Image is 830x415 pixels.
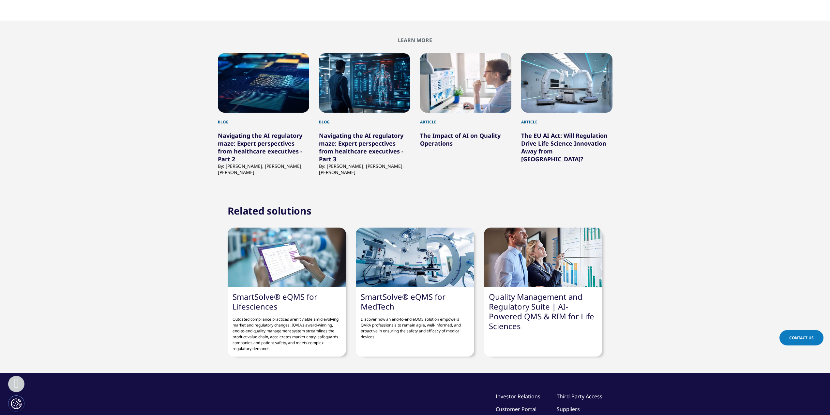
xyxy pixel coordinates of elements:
a: Customer Portal [496,406,536,413]
div: By: [PERSON_NAME], [PERSON_NAME], [PERSON_NAME] [218,163,309,175]
a: The Impact of AI on Quality Operations [420,132,501,147]
p: Discover how an end-to-end eQMS solution empowers QARA professionals to remain agile, well-inform... [361,311,469,340]
h2: learn more [223,37,608,43]
div: Blog [319,113,410,125]
a: SmartSolve® eQMS for MedTech [361,291,445,312]
a: SmartSolve® eQMS for Lifesciences [233,291,317,312]
div: Blog [218,113,309,125]
a: Third-Party Access [557,393,602,400]
h2: Related solutions [228,204,311,217]
a: Quality Management and Regulatory Suite | AI-Powered QMS & RIM for Life Sciences [489,291,594,331]
a: The EU AI Act: Will Regulation Drive Life Science Innovation Away from [GEOGRAPHIC_DATA]? [521,132,608,163]
button: Impostazioni cookie [8,395,24,412]
a: Investor Relations [496,393,540,400]
a: Contact Us [779,330,823,345]
a: Suppliers [557,406,580,413]
div: By: [PERSON_NAME], [PERSON_NAME], [PERSON_NAME] [319,163,410,175]
div: Article [420,113,511,125]
a: Navigating the AI regulatory maze: Expert perspectives from healthcare executives - Part 3 [319,132,403,163]
a: Navigating the AI regulatory maze: Expert perspectives from healthcare executives - Part 2 [218,132,302,163]
div: Article [521,113,612,125]
span: Contact Us [789,335,814,341]
p: Outdated compliance practices aren't viable amid evolving market and regulatory changes. IQVIA’s ... [233,311,341,352]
